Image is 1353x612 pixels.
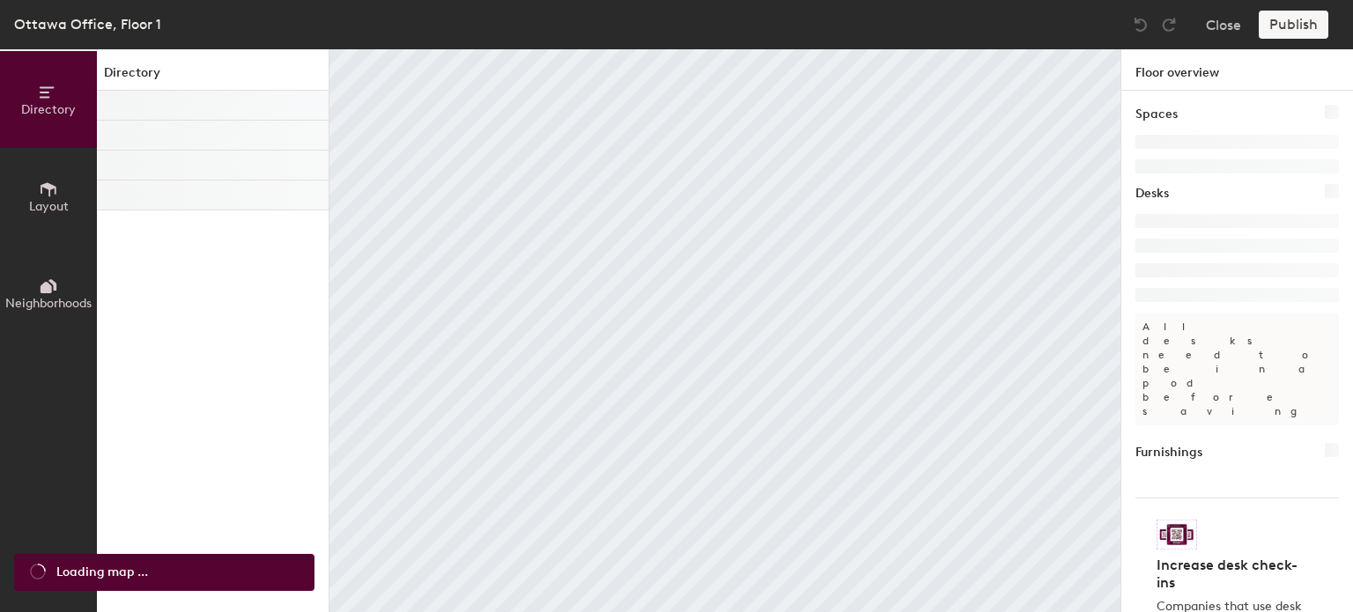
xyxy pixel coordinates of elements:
img: Undo [1132,16,1150,33]
h1: Desks [1135,184,1169,203]
h1: Spaces [1135,105,1178,124]
span: Loading map ... [56,563,148,582]
div: Ottawa Office, Floor 1 [14,13,161,35]
img: Sticker logo [1157,520,1197,549]
span: Layout [29,199,69,214]
h1: Furnishings [1135,443,1202,462]
h1: Directory [97,63,329,91]
p: All desks need to be in a pod before saving [1135,313,1339,425]
canvas: Map [329,49,1120,612]
button: Close [1206,11,1241,39]
img: Redo [1160,16,1178,33]
span: Neighborhoods [5,296,92,311]
h4: Increase desk check-ins [1157,557,1307,592]
span: Directory [21,102,76,117]
h1: Floor overview [1121,49,1353,91]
